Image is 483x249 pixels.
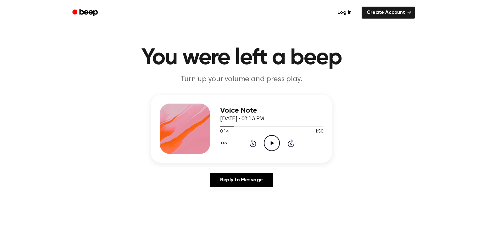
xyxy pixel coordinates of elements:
[315,128,323,135] span: 1:50
[220,128,228,135] span: 0:14
[121,74,362,85] p: Turn up your volume and press play.
[220,106,323,115] h3: Voice Note
[68,7,103,19] a: Beep
[80,47,402,69] h1: You were left a beep
[220,138,230,149] button: 1.0x
[362,7,415,19] a: Create Account
[220,116,264,122] span: [DATE] · 08:13 PM
[331,5,358,20] a: Log in
[210,173,273,187] a: Reply to Message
